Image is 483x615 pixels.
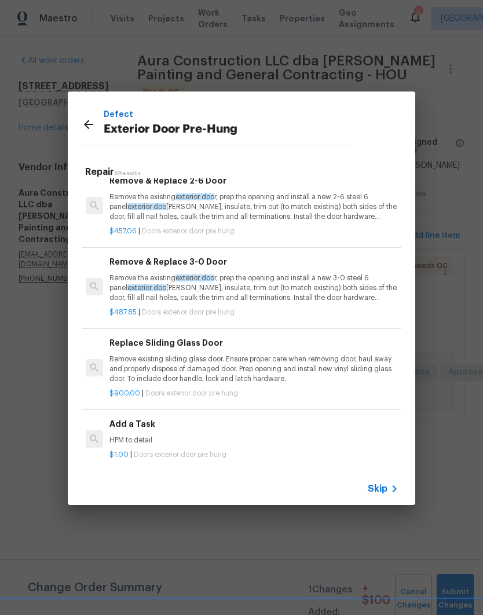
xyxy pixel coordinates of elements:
[175,274,214,281] span: exterior doo
[134,451,226,458] span: Doors exterior door pre hung
[104,120,349,139] p: Exterior Door Pre-Hung
[109,451,129,458] span: $1.00
[109,174,397,187] h6: Remove & Replace 2-6 Door
[109,226,397,236] p: |
[109,192,397,222] p: Remove the existing r, prep the opening and install a new 2-6 steel 6 panel [PERSON_NAME], insula...
[368,483,387,495] span: Skip
[109,389,397,398] p: |
[109,450,397,460] p: |
[127,284,166,291] span: exterior doo
[104,108,349,120] p: Defect
[109,418,397,430] h6: Add a Task
[175,193,214,200] span: exterior doo
[109,228,137,235] span: $457.06
[142,309,235,316] span: Doors exterior door pre hung
[109,354,397,384] p: Remove existing sliding glass door. Ensure proper care when removing door, haul away and properly...
[109,307,397,317] p: |
[109,435,397,445] p: HPM to detail
[109,309,137,316] span: $487.85
[109,255,397,268] h6: Remove & Replace 3-0 Door
[109,390,140,397] span: $900.00
[142,228,235,235] span: Doors exterior door pre hung
[109,273,397,303] p: Remove the existing r, prep the opening and install a new 3-0 steel 6 panel [PERSON_NAME], insula...
[85,166,401,178] h5: Repair
[127,203,166,210] span: exterior doo
[114,170,141,176] span: 6 Results
[145,390,238,397] span: Doors exterior door pre hung
[109,336,397,349] h6: Replace Sliding Glass Door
